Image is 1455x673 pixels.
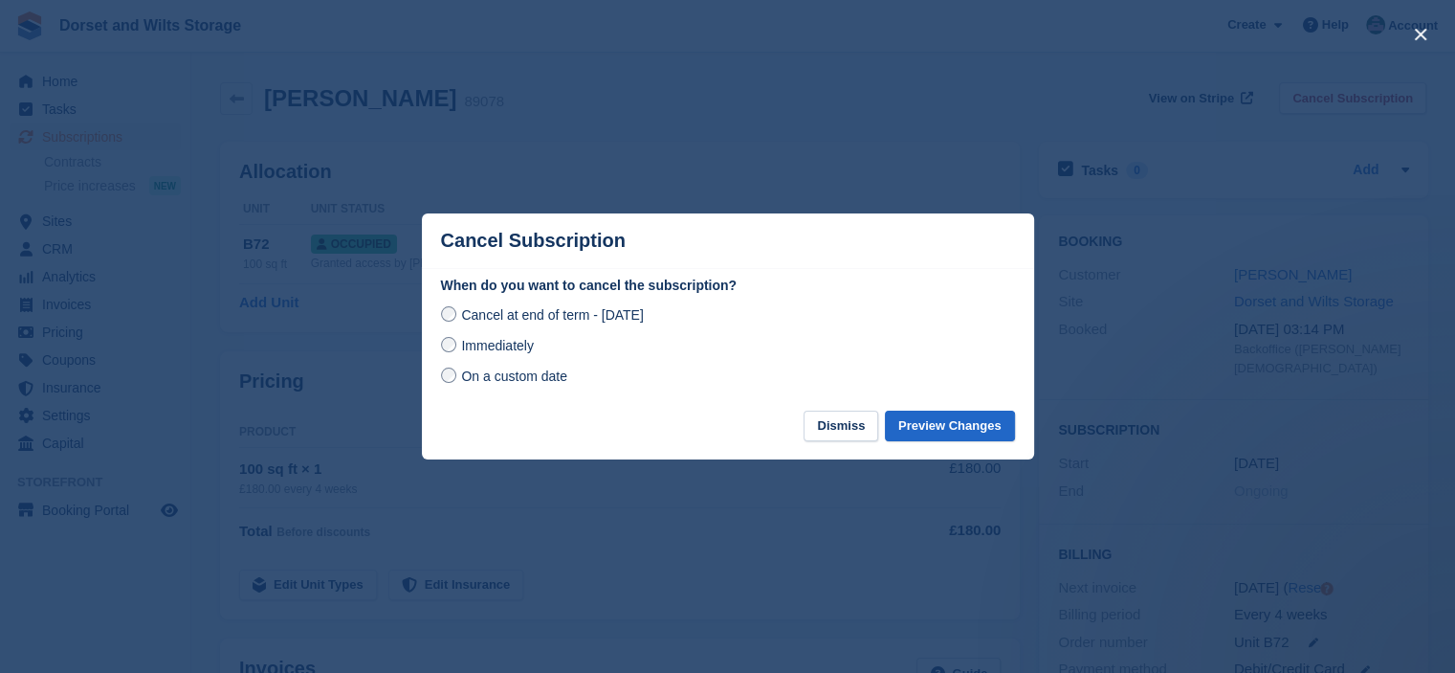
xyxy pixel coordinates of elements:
[461,369,567,384] span: On a custom date
[441,337,456,352] input: Immediately
[441,306,456,322] input: Cancel at end of term - [DATE]
[461,338,533,353] span: Immediately
[441,276,1015,296] label: When do you want to cancel the subscription?
[441,368,456,383] input: On a custom date
[804,411,878,442] button: Dismiss
[461,307,643,323] span: Cancel at end of term - [DATE]
[885,411,1015,442] button: Preview Changes
[441,230,626,252] p: Cancel Subscription
[1405,19,1436,50] button: close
